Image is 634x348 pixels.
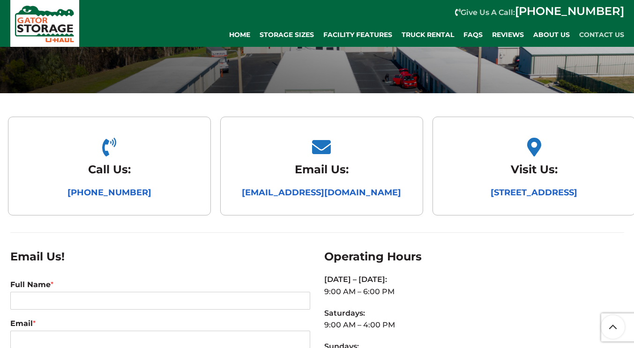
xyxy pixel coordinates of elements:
[15,162,203,178] h2: Call Us:
[228,162,416,178] h2: Email Us:
[10,319,310,329] label: Email
[323,31,392,39] span: Facility Features
[324,307,624,331] p: 9:00 AM – 4:00 PM
[440,162,628,178] h2: Visit Us:
[260,31,314,39] span: Storage Sizes
[461,8,624,17] strong: Give Us A Call:
[601,315,625,339] a: Scroll to top button
[84,26,629,44] div: Main navigation
[397,26,459,44] a: Truck Rental
[324,309,365,318] strong: Saturdays:
[229,31,250,39] span: Home
[67,187,151,198] a: [PHONE_NUMBER]
[324,274,624,297] p: 9:00 AM – 6:00 PM
[10,280,310,290] label: Full Name
[10,249,310,265] h2: Email Us!
[574,26,629,44] a: Contact Us
[529,26,574,44] a: About Us
[533,31,570,39] span: About Us
[487,26,529,44] a: REVIEWS
[491,187,577,198] a: [STREET_ADDRESS]
[224,26,255,44] a: Home
[492,31,524,39] span: REVIEWS
[463,31,483,39] span: FAQs
[324,249,624,265] h2: Operating Hours
[319,26,397,44] a: Facility Features
[324,275,387,284] strong: [DATE] – [DATE]:
[515,4,624,18] a: [PHONE_NUMBER]
[579,31,624,39] span: Contact Us
[459,26,487,44] a: FAQs
[402,31,454,39] span: Truck Rental
[255,26,319,44] a: Storage Sizes
[242,187,401,198] a: [EMAIL_ADDRESS][DOMAIN_NAME]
